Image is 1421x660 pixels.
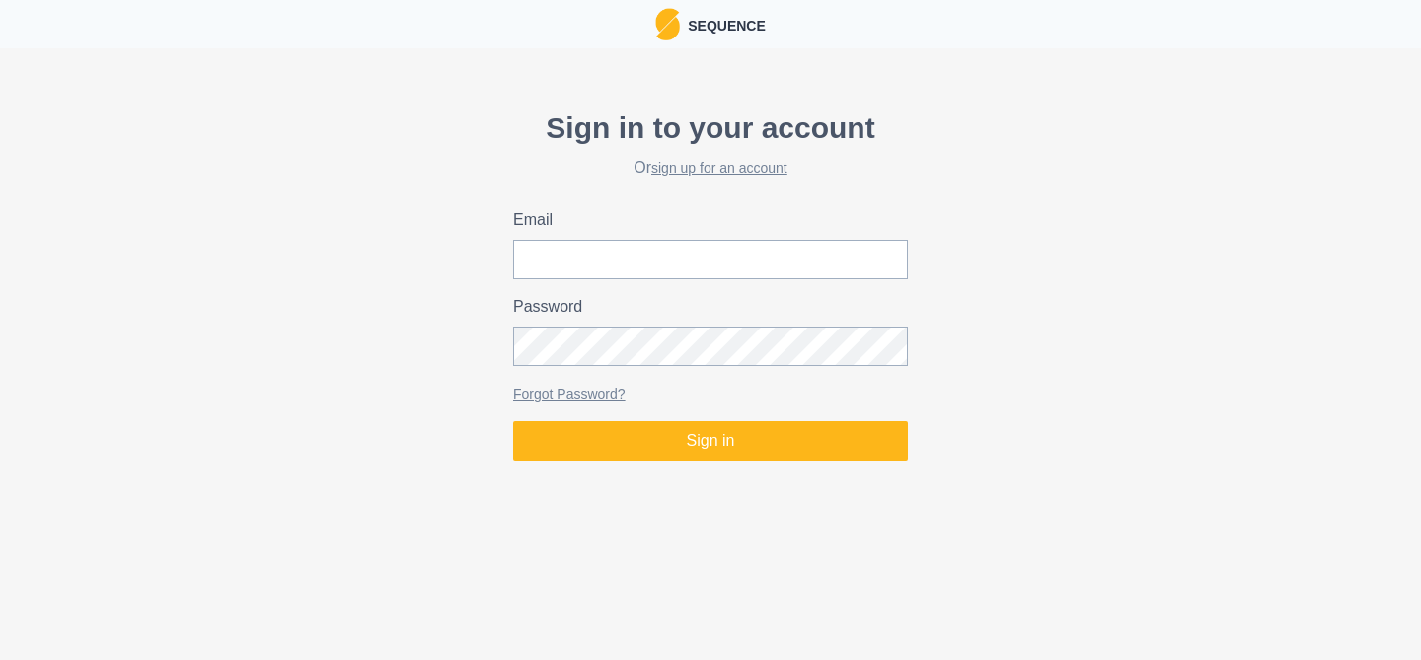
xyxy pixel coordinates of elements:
p: Sequence [680,12,766,37]
img: Logo [655,8,680,40]
a: Forgot Password? [513,386,626,402]
label: Password [513,295,896,319]
a: LogoSequence [655,8,766,40]
button: Sign in [513,421,908,461]
h2: Or [513,158,908,177]
label: Email [513,208,896,232]
p: Sign in to your account [513,106,908,150]
a: sign up for an account [651,160,787,176]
